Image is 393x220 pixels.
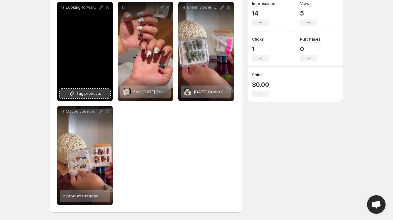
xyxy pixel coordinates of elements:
h3: Views [300,0,312,7]
div: Green Spider [DATE] NailHalloween Green Spider Web Press-On Nail[DATE] Green Spider Web Press-On ... [178,2,234,101]
h3: Purchases [300,36,321,42]
div: Open chat [367,195,386,214]
div: Soft Halloween Press-On Nail | Pumpkin & Ghost Cute Nail SetSoft [DATE] Press-On Nail | Pumpkin &... [118,2,173,101]
p: 1 [252,45,269,53]
img: Halloween Green Spider Web Press-On Nail [184,88,191,95]
p: 14 [252,10,275,17]
div: Maybe you need a halloweennailhalloweennail2025 halloweennail halloweennails2 products tagged [57,106,113,205]
p: Green Spider [DATE] Nail [187,5,219,10]
div: Looking forward to Halloweenhalloweennail halloweennails pressonnails nailartTag products [57,2,113,101]
button: Tag products [60,89,110,98]
p: 0 [300,45,321,53]
span: Soft [DATE] Press-On Nail | Pumpkin & Ghost Cute Nail Set [133,89,246,94]
h3: Impressions [252,0,275,7]
p: $0.00 [252,81,269,88]
h3: Sales [252,72,263,78]
p: 5 [300,10,317,17]
p: Looking forward to Halloweenhalloweennail halloweennails pressonnails nailart [66,5,98,10]
span: 2 products tagged [63,193,99,198]
span: Tag products [76,90,101,97]
p: Maybe you need a halloweennailhalloweennail2025 halloweennail halloweennails [66,109,98,114]
img: Soft Halloween Press-On Nail | Pumpkin & Ghost Cute Nail Set [123,88,131,95]
h3: Clicks [252,36,264,42]
span: [DATE] Green Spider Web Press-On Nail [194,89,271,94]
